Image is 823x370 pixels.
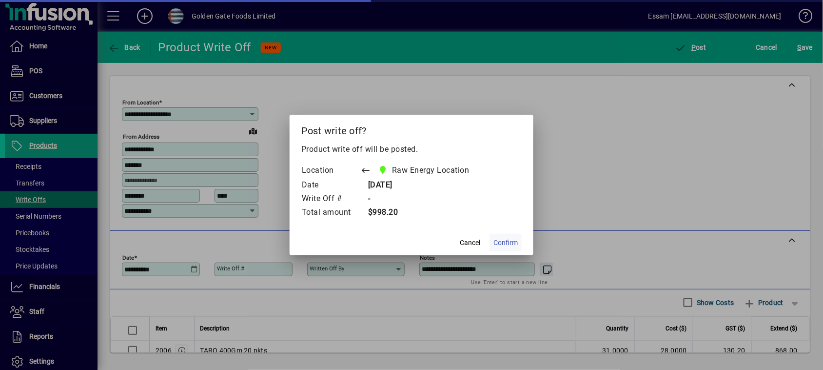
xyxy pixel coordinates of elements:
[493,238,518,248] span: Confirm
[392,164,470,176] span: Raw Energy Location
[361,179,488,192] td: [DATE]
[301,144,522,155] p: Product write off will be posted.
[460,238,480,248] span: Cancel
[361,192,488,206] td: -
[361,206,488,220] td: $998.20
[301,192,361,206] td: Write Off #
[490,234,522,251] button: Confirm
[301,179,361,192] td: Date
[290,115,533,143] h2: Post write off?
[376,164,473,177] span: Raw Energy Location
[301,206,361,220] td: Total amount
[301,163,361,179] td: Location
[454,234,486,251] button: Cancel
